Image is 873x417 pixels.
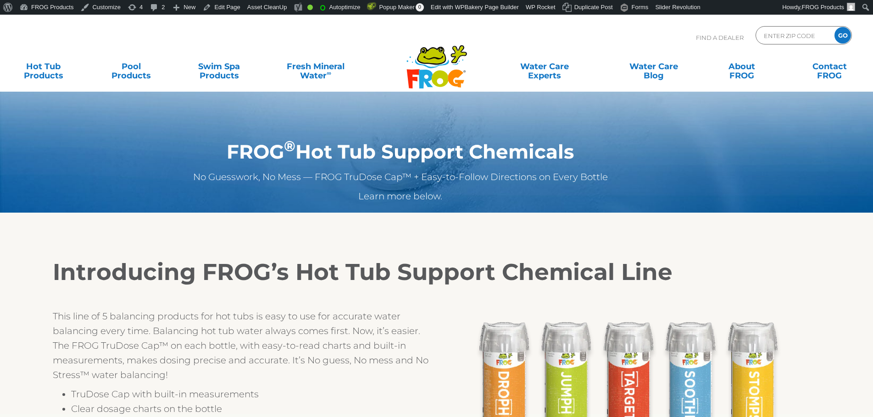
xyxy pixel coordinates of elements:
[834,27,851,44] input: GO
[21,189,780,203] p: Learn more below.
[401,33,472,89] img: Frog Products Logo
[53,258,820,286] h2: Introducing FROG’s Hot Tub Support Chemical Line
[696,26,744,49] p: Find A Dealer
[655,4,700,11] span: Slider Revolution
[284,137,295,155] sup: ®
[53,309,437,382] p: This line of 5 balancing products for hot tubs is easy to use for accurate water balancing every ...
[273,57,358,76] a: Fresh MineralWater∞
[707,57,776,76] a: AboutFROG
[21,170,780,184] p: No Guesswork, No Mess — FROG TruDose Cap™ + Easy-to-Follow Directions on Every Bottle
[9,57,78,76] a: Hot TubProducts
[71,387,437,401] li: TruDose Cap with built-in measurements
[185,57,253,76] a: Swim SpaProducts
[802,4,844,11] span: FROG Products
[416,3,424,11] span: 0
[307,5,313,10] div: Good
[489,57,600,76] a: Water CareExperts
[97,57,166,76] a: PoolProducts
[21,141,780,163] h1: FROG Hot Tub Support Chemicals
[327,69,331,77] sup: ∞
[795,57,864,76] a: ContactFROG
[71,401,437,416] li: Clear dosage charts on the bottle
[620,57,688,76] a: Water CareBlog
